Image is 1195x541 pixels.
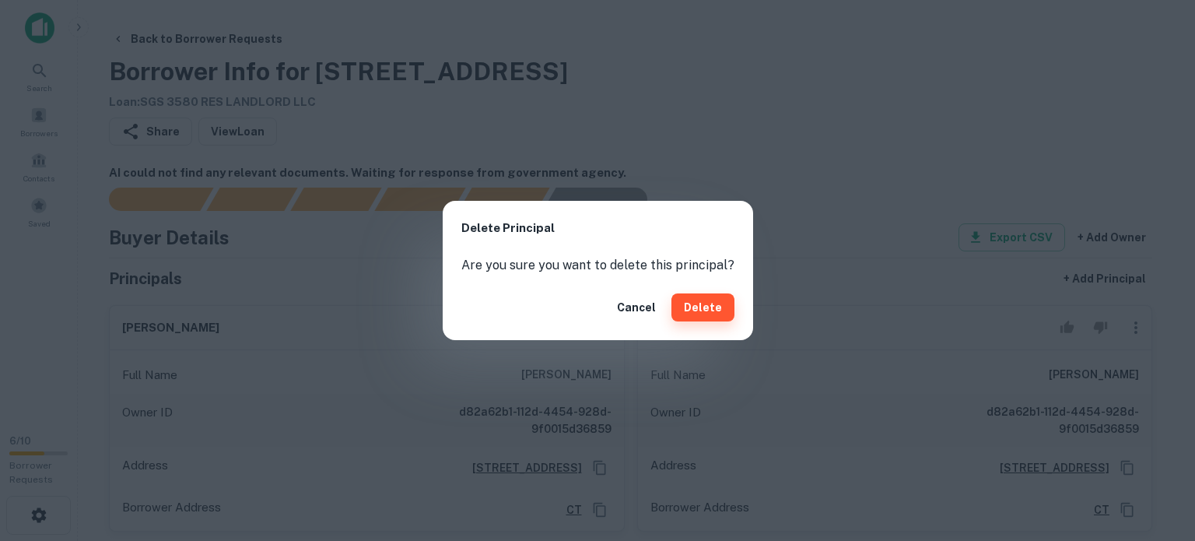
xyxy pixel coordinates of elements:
button: Cancel [611,293,662,321]
p: Are you sure you want to delete this principal? [461,256,734,275]
h2: Delete Principal [443,201,753,256]
button: Delete [671,293,734,321]
iframe: Chat Widget [1117,416,1195,491]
